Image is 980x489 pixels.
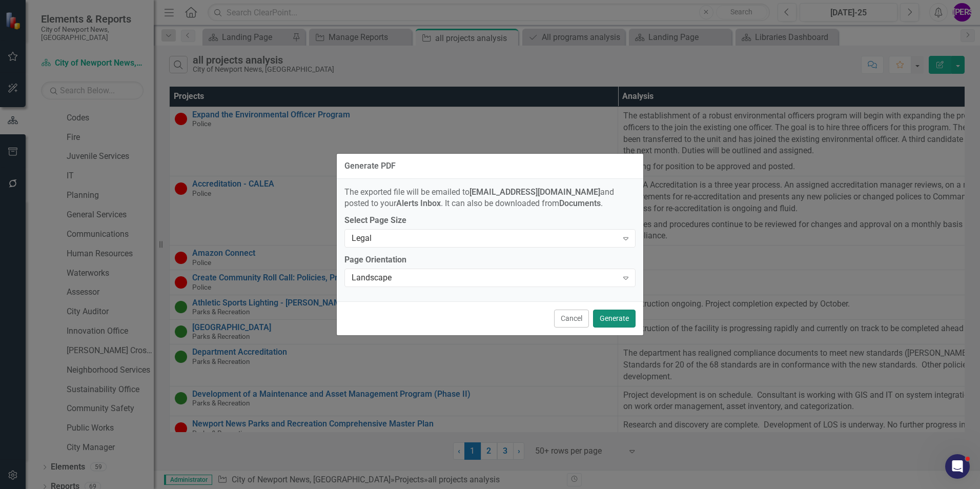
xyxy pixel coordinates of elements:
[344,254,636,266] label: Page Orientation
[554,310,589,328] button: Cancel
[593,310,636,328] button: Generate
[344,215,636,227] label: Select Page Size
[469,187,600,197] strong: [EMAIL_ADDRESS][DOMAIN_NAME]
[344,161,396,171] div: Generate PDF
[352,272,618,284] div: Landscape
[945,454,970,479] iframe: Intercom live chat
[396,198,441,208] strong: Alerts Inbox
[352,233,618,244] div: Legal
[344,187,614,209] span: The exported file will be emailed to and posted to your . It can also be downloaded from .
[559,198,601,208] strong: Documents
